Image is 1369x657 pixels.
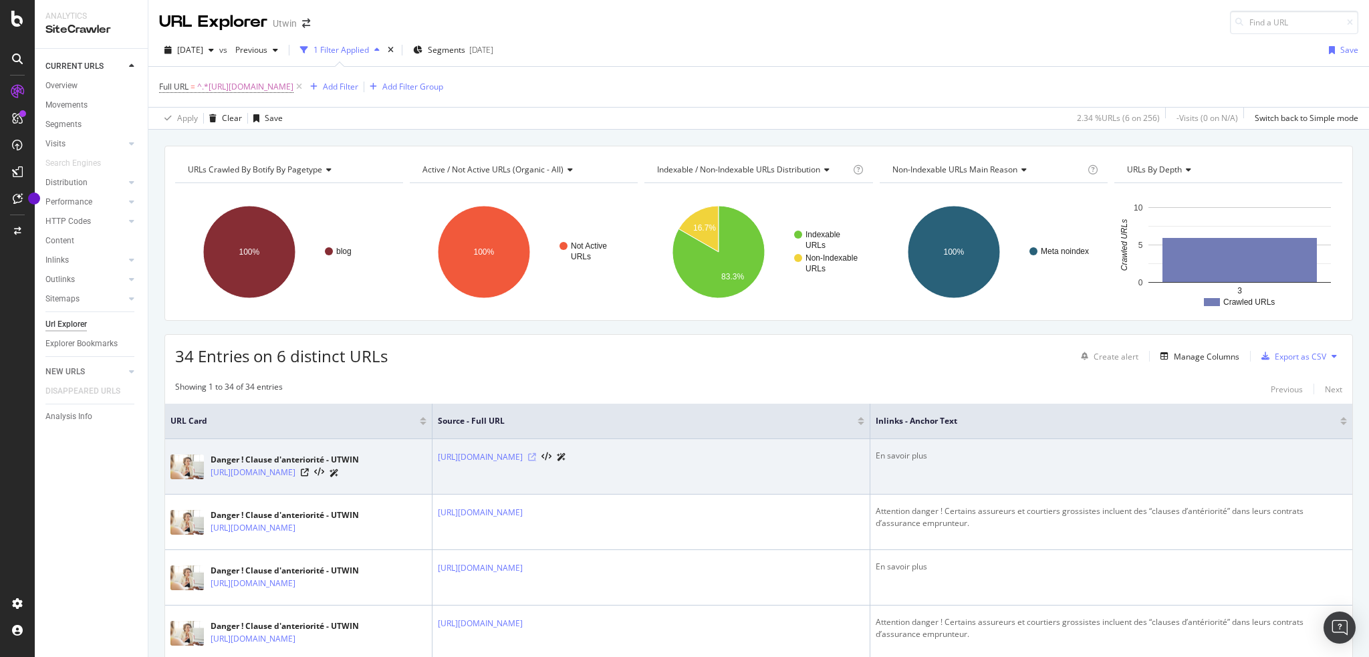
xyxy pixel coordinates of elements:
a: AI Url Details [557,450,566,464]
button: Manage Columns [1155,348,1239,364]
button: Create alert [1076,346,1138,367]
a: Search Engines [45,156,114,170]
a: DISAPPEARED URLS [45,384,134,398]
input: Find a URL [1230,11,1358,34]
a: Visit Online Page [301,469,309,477]
div: Export as CSV [1275,351,1326,362]
div: A chart. [644,194,870,310]
div: Sitemaps [45,292,80,306]
div: Showing 1 to 34 of 34 entries [175,381,283,397]
text: Meta noindex [1041,247,1089,256]
a: Movements [45,98,138,112]
button: Add Filter Group [364,79,443,95]
div: Analytics [45,11,137,22]
div: Attention danger ! Certains assureurs et courtiers grossistes incluent des “clauses d’antériorité... [876,505,1347,529]
span: Segments [428,44,465,55]
span: 2025 Sep. 4th [177,44,203,55]
div: Visits [45,137,66,151]
text: 100% [474,247,495,257]
span: URLs Crawled By Botify By pagetype [188,164,322,175]
div: Distribution [45,176,88,190]
div: Outlinks [45,273,75,287]
a: Explorer Bookmarks [45,337,138,351]
div: Danger ! Clause d'anteriorité - UTWIN [211,454,359,466]
a: [URL][DOMAIN_NAME] [211,632,295,646]
span: URLs by Depth [1127,164,1182,175]
svg: A chart. [175,194,401,310]
img: main image [170,621,204,646]
span: Previous [230,44,267,55]
text: Crawled URLs [1223,297,1275,307]
a: HTTP Codes [45,215,125,229]
div: En savoir plus [876,561,1347,573]
a: Overview [45,79,138,93]
text: Non-Indexable [805,253,858,263]
div: CURRENT URLS [45,59,104,74]
div: Create alert [1094,351,1138,362]
img: main image [170,454,204,480]
text: 100% [239,247,260,257]
div: Open Intercom Messenger [1324,612,1356,644]
button: 1 Filter Applied [295,39,385,61]
a: AI Url Details [330,466,339,480]
h4: URLs by Depth [1124,159,1330,180]
text: 0 [1138,278,1142,287]
a: Distribution [45,176,125,190]
span: 34 Entries on 6 distinct URLs [175,345,388,367]
div: NEW URLS [45,365,85,379]
div: A chart. [880,194,1106,310]
h4: Indexable / Non-Indexable URLs Distribution [654,159,850,180]
div: Save [265,112,283,124]
button: View HTML Source [314,468,324,477]
text: URLs [571,252,591,261]
button: Segments[DATE] [408,39,499,61]
button: Save [1324,39,1358,61]
div: En savoir plus [876,450,1347,462]
div: Explorer Bookmarks [45,337,118,351]
text: URLs [805,241,826,250]
div: URL Explorer [159,11,267,33]
div: A chart. [1114,194,1342,310]
a: [URL][DOMAIN_NAME] [438,506,523,519]
div: 1 Filter Applied [314,44,369,55]
a: [URL][DOMAIN_NAME] [211,466,295,479]
a: CURRENT URLS [45,59,125,74]
h4: URLs Crawled By Botify By pagetype [185,159,391,180]
svg: A chart. [410,194,636,310]
a: Analysis Info [45,410,138,424]
text: 5 [1138,241,1142,250]
a: Segments [45,118,138,132]
div: Apply [177,112,198,124]
div: Danger ! Clause d'anteriorité - UTWIN [211,509,359,521]
div: HTTP Codes [45,215,91,229]
div: times [385,43,396,57]
div: Overview [45,79,78,93]
a: Visit Online Page [528,453,536,461]
div: Switch back to Simple mode [1255,112,1358,124]
text: Crawled URLs [1120,219,1129,271]
text: Indexable [805,230,840,239]
a: [URL][DOMAIN_NAME] [438,450,523,464]
img: main image [170,565,204,591]
div: 2.34 % URLs ( 6 on 256 ) [1077,112,1160,124]
button: Export as CSV [1256,346,1326,367]
div: Content [45,234,74,248]
h4: Active / Not Active URLs [420,159,626,180]
span: Indexable / Non-Indexable URLs distribution [657,164,820,175]
button: Next [1325,381,1342,397]
text: URLs [805,264,826,273]
span: Inlinks - Anchor Text [876,415,1320,427]
a: Outlinks [45,273,125,287]
div: Next [1325,384,1342,395]
div: [DATE] [469,44,493,55]
text: blog [336,247,352,256]
div: DISAPPEARED URLS [45,384,120,398]
div: Add Filter Group [382,81,443,92]
a: [URL][DOMAIN_NAME] [211,577,295,590]
button: Previous [230,39,283,61]
span: = [191,81,195,92]
a: NEW URLS [45,365,125,379]
button: Save [248,108,283,129]
div: Search Engines [45,156,101,170]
